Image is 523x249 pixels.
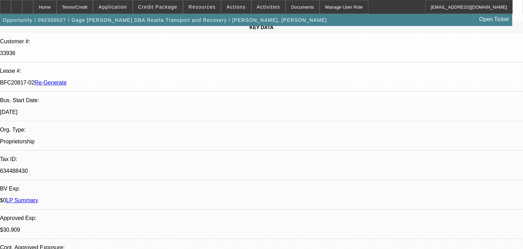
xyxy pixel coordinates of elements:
[183,0,221,14] button: Resources
[221,0,251,14] button: Actions
[227,4,246,10] span: Actions
[35,80,67,86] a: Re-Generate
[477,14,512,25] a: Open Ticket
[3,17,327,23] span: Opportunity / 092500027 / Gage [PERSON_NAME] DBA Reatta Transport and Recovery / [PERSON_NAME], [...
[6,197,38,203] a: LP Summary
[133,0,183,14] button: Credit Package
[257,4,280,10] span: Activities
[98,4,127,10] span: Application
[138,4,177,10] span: Credit Package
[93,0,132,14] button: Application
[189,4,216,10] span: Resources
[252,0,286,14] button: Activities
